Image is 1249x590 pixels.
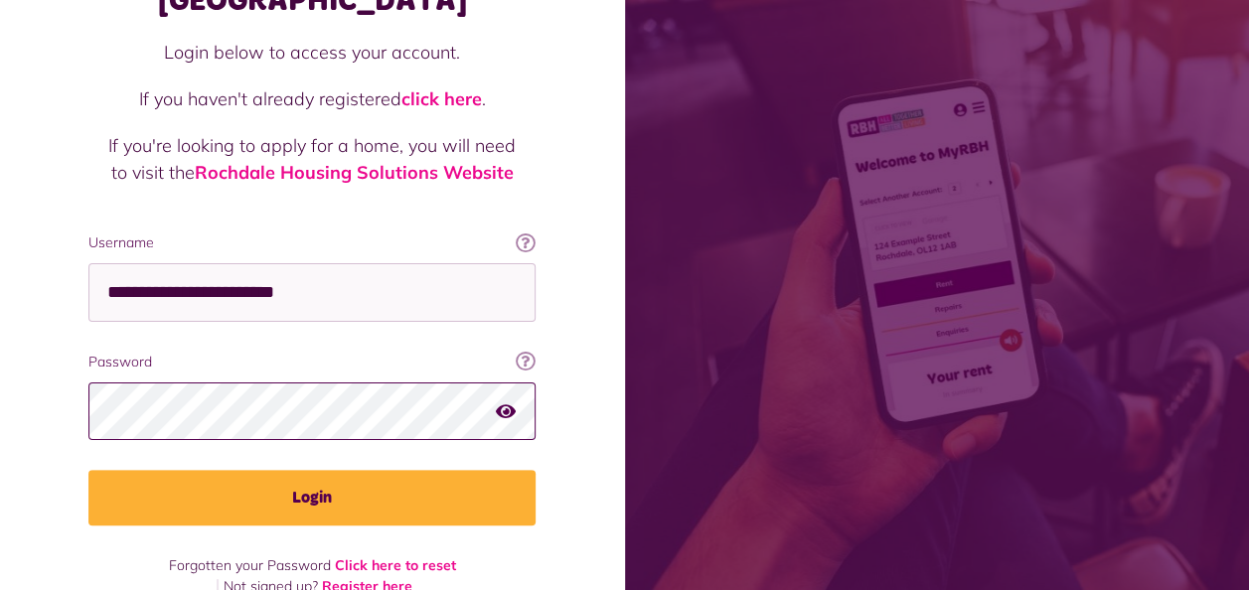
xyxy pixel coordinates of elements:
label: Password [88,352,536,372]
p: If you haven't already registered . [108,85,516,112]
a: click here [401,87,482,110]
label: Username [88,232,536,253]
a: Click here to reset [335,556,456,574]
button: Login [88,470,536,525]
p: Login below to access your account. [108,39,516,66]
a: Rochdale Housing Solutions Website [195,161,514,184]
span: Forgotten your Password [169,556,331,574]
p: If you're looking to apply for a home, you will need to visit the [108,132,516,186]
